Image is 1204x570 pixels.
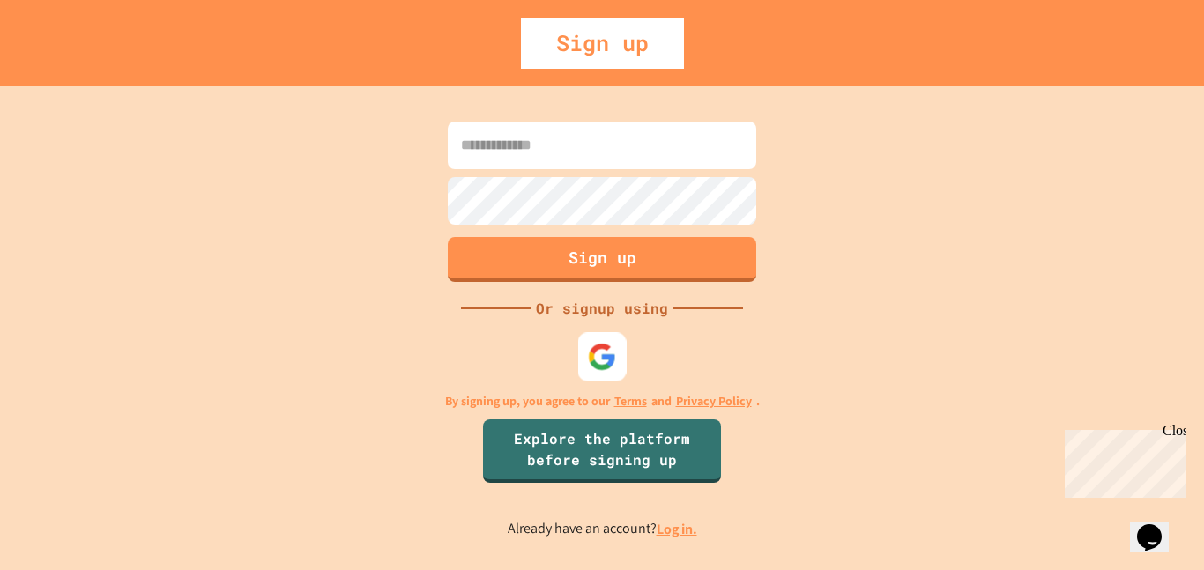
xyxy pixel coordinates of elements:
a: Log in. [657,520,697,538]
p: Already have an account? [508,518,697,540]
iframe: chat widget [1130,500,1186,552]
a: Explore the platform before signing up [483,419,721,483]
div: Sign up [521,18,684,69]
img: google-icon.svg [588,342,617,371]
iframe: chat widget [1058,423,1186,498]
p: By signing up, you agree to our and . [445,392,760,411]
div: Or signup using [531,298,673,319]
button: Sign up [448,237,756,282]
a: Privacy Policy [676,392,752,411]
a: Terms [614,392,647,411]
div: Chat with us now!Close [7,7,122,112]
